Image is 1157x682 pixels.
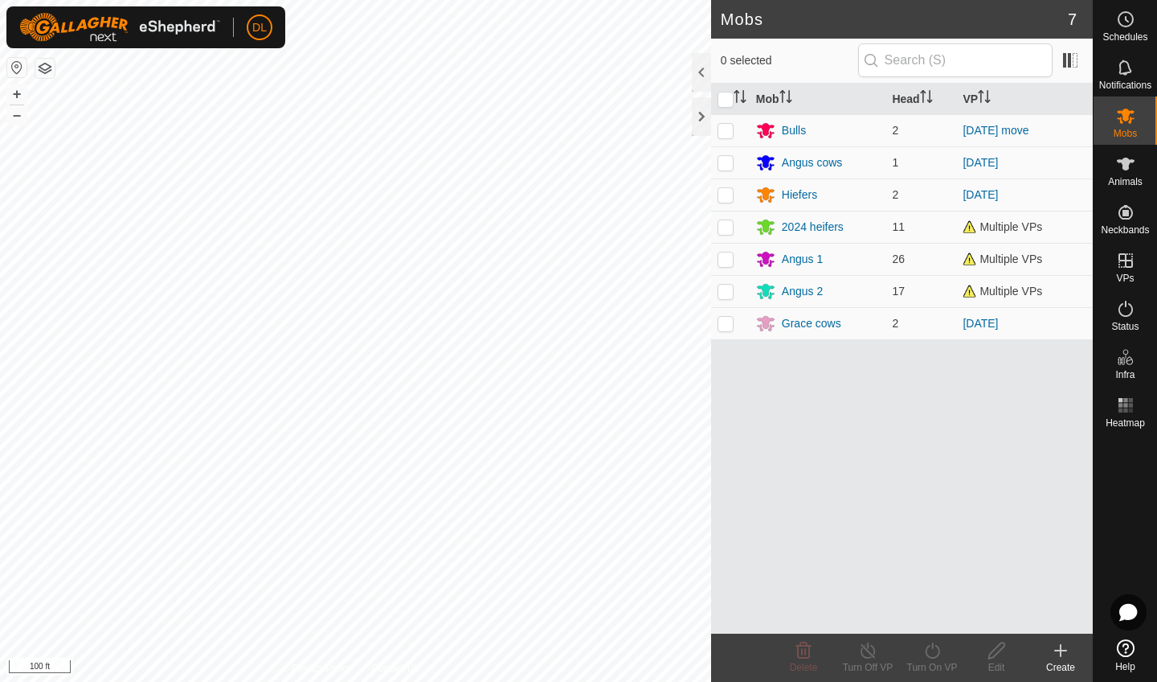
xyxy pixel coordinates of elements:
span: 11 [892,220,905,233]
div: Bulls [782,122,806,139]
span: Multiple VPs [963,285,1042,298]
th: VP [956,84,1093,115]
span: Status [1111,322,1139,331]
span: Animals [1108,177,1143,187]
span: Help [1115,662,1135,672]
p-sorticon: Activate to sort [978,92,991,105]
a: Privacy Policy [292,661,352,676]
span: Delete [790,662,818,673]
div: Turn On VP [900,660,964,675]
span: Infra [1115,370,1135,380]
div: Angus cows [782,154,842,171]
span: 2 [892,124,898,137]
p-sorticon: Activate to sort [920,92,933,105]
span: Notifications [1099,80,1151,90]
div: Edit [964,660,1028,675]
th: Mob [750,84,886,115]
div: 2024 heifers [782,219,844,236]
button: Map Layers [35,59,55,78]
a: Help [1094,633,1157,678]
div: Create [1028,660,1093,675]
button: Reset Map [7,58,27,77]
span: Multiple VPs [963,220,1042,233]
th: Head [885,84,956,115]
div: Angus 1 [782,251,823,268]
button: + [7,84,27,104]
span: 2 [892,317,898,330]
span: Schedules [1102,32,1147,42]
a: [DATE] [963,317,998,330]
a: [DATE] [963,156,998,169]
span: 0 selected [721,52,858,69]
img: Gallagher Logo [19,13,220,42]
span: 2 [892,188,898,201]
div: Grace cows [782,315,841,332]
div: Hiefers [782,187,817,203]
span: Mobs [1114,129,1137,138]
div: Angus 2 [782,283,823,300]
span: Neckbands [1101,225,1149,235]
span: 1 [892,156,898,169]
span: VPs [1116,273,1134,283]
span: 26 [892,253,905,265]
p-sorticon: Activate to sort [779,92,792,105]
button: – [7,105,27,125]
a: Contact Us [371,661,419,676]
span: 17 [892,285,905,298]
div: Turn Off VP [836,660,900,675]
h2: Mobs [721,10,1068,29]
input: Search (S) [858,43,1053,77]
a: [DATE] move [963,124,1028,137]
span: Multiple VPs [963,253,1042,265]
span: DL [252,19,267,36]
span: 7 [1068,7,1077,31]
p-sorticon: Activate to sort [734,92,746,105]
a: [DATE] [963,188,998,201]
span: Heatmap [1106,418,1145,428]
